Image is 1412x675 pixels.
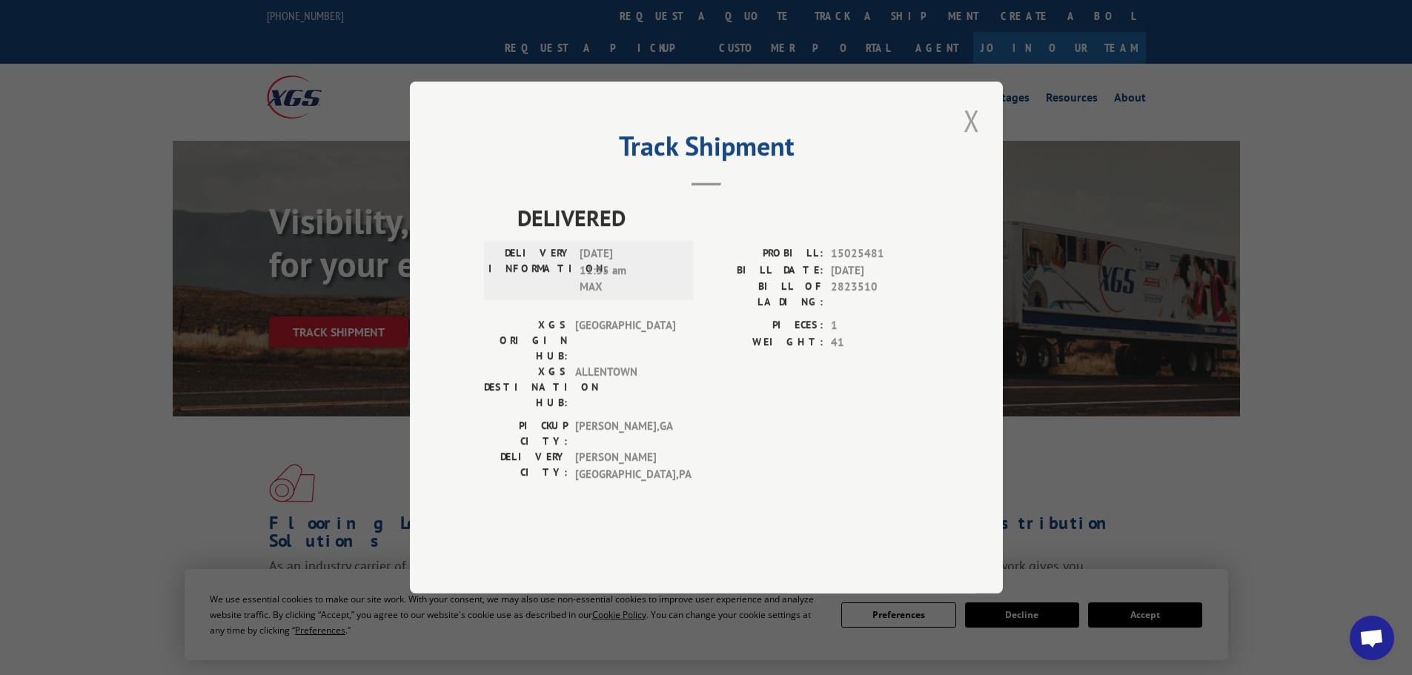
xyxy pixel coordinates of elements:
label: XGS DESTINATION HUB: [484,364,568,410]
button: Close modal [959,100,984,141]
label: DELIVERY INFORMATION: [488,245,572,296]
span: 41 [831,334,929,351]
label: BILL OF LADING: [706,279,823,310]
label: BILL DATE: [706,262,823,279]
span: 15025481 [831,245,929,262]
label: PIECES: [706,317,823,334]
span: 1 [831,317,929,334]
span: [GEOGRAPHIC_DATA] [575,317,675,364]
span: [DATE] 11:35 am MAX [580,245,680,296]
label: DELIVERY CITY: [484,449,568,482]
label: WEIGHT: [706,334,823,351]
span: 2823510 [831,279,929,310]
label: PROBILL: [706,245,823,262]
span: [DATE] [831,262,929,279]
span: DELIVERED [517,201,929,234]
span: ALLENTOWN [575,364,675,410]
h2: Track Shipment [484,136,929,164]
label: PICKUP CITY: [484,418,568,449]
a: Open chat [1350,616,1394,660]
span: [PERSON_NAME] , GA [575,418,675,449]
span: [PERSON_NAME][GEOGRAPHIC_DATA] , PA [575,449,675,482]
label: XGS ORIGIN HUB: [484,317,568,364]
